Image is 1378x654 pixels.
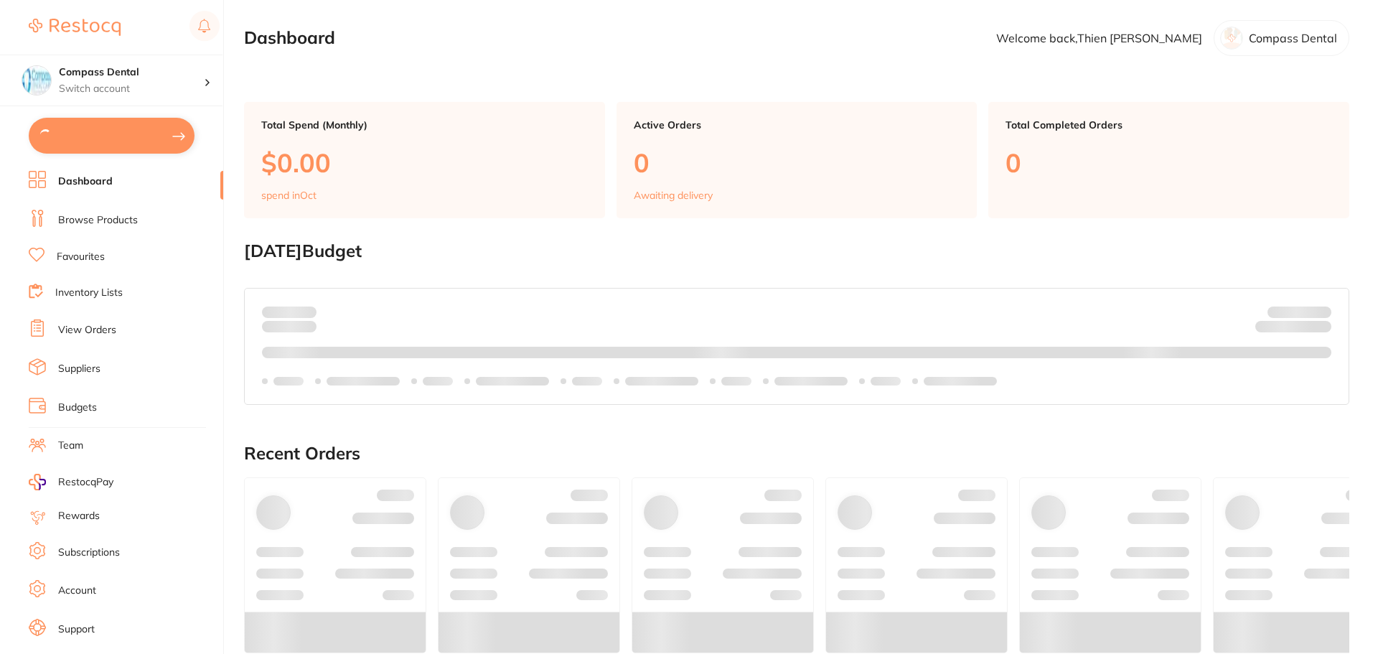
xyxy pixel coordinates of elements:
a: Suppliers [58,362,100,376]
a: Support [58,622,95,637]
h2: [DATE] Budget [244,241,1349,261]
p: Labels extended [625,375,698,387]
a: Budgets [58,401,97,415]
p: Labels [572,375,602,387]
p: Labels [273,375,304,387]
img: Restocq Logo [29,19,121,36]
h2: Recent Orders [244,444,1349,464]
a: View Orders [58,323,116,337]
a: Restocq Logo [29,11,121,44]
p: Labels [871,375,901,387]
p: Awaiting delivery [634,190,713,201]
img: RestocqPay [29,474,46,490]
a: RestocqPay [29,474,113,490]
p: 0 [634,148,960,177]
p: 0 [1006,148,1332,177]
strong: $0.00 [291,305,317,318]
p: $0.00 [261,148,588,177]
p: Budget: [1267,306,1331,317]
p: Switch account [59,82,204,96]
a: Subscriptions [58,546,120,560]
p: Labels [721,375,751,387]
span: RestocqPay [58,475,113,490]
p: Total Completed Orders [1006,119,1332,131]
strong: $0.00 [1306,323,1331,336]
a: Active Orders0Awaiting delivery [617,102,978,218]
p: Remaining: [1255,318,1331,335]
p: Compass Dental [1249,32,1337,45]
a: Dashboard [58,174,113,189]
h2: Dashboard [244,28,335,48]
p: Labels [423,375,453,387]
a: Inventory Lists [55,286,123,300]
a: Account [58,584,96,598]
p: spend in Oct [261,190,317,201]
p: Total Spend (Monthly) [261,119,588,131]
a: Rewards [58,509,100,523]
p: Labels extended [924,375,997,387]
strong: $NaN [1303,305,1331,318]
p: Labels extended [327,375,400,387]
p: Spent: [262,306,317,317]
a: Team [58,439,83,453]
img: Compass Dental [22,66,51,95]
h4: Compass Dental [59,65,204,80]
p: Active Orders [634,119,960,131]
p: month [262,318,317,335]
a: Favourites [57,250,105,264]
a: Browse Products [58,213,138,228]
a: Total Completed Orders0 [988,102,1349,218]
p: Labels extended [774,375,848,387]
p: Labels extended [476,375,549,387]
p: Welcome back, Thien [PERSON_NAME] [996,32,1202,45]
a: Total Spend (Monthly)$0.00spend inOct [244,102,605,218]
